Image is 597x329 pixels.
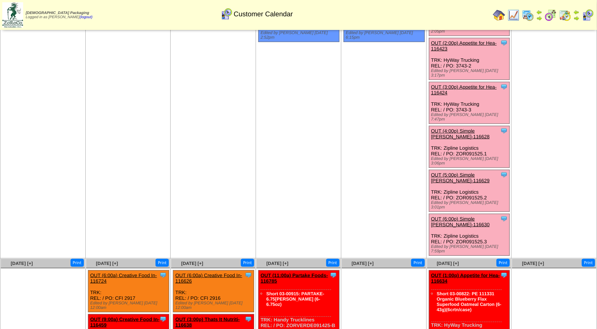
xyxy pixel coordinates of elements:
[500,271,508,279] img: Tooltip
[245,315,252,323] img: Tooltip
[522,261,544,266] a: [DATE] [+]
[437,291,502,312] a: Short 03-00822: PE 111331 Organic Blueberry Flax Superfood Oatmeal Carton (6-43g)(6crtn/case)
[26,11,89,15] span: [DEMOGRAPHIC_DATA] Packaging
[431,113,510,122] div: Edited by [PERSON_NAME] [DATE] 7:47pm
[330,271,337,279] img: Tooltip
[431,69,510,78] div: Edited by [PERSON_NAME] [DATE] 3:17pm
[429,214,510,256] div: TRK: Zipline Logistics REL: / PO: ZOR091525.3
[493,9,505,21] img: home.gif
[80,15,93,19] a: (logout)
[582,9,594,21] img: calendarcustomer.gif
[507,9,520,21] img: line_graph.gif
[429,38,510,80] div: TRK: HyWay Trucking REL: / PO: 3743-2
[90,301,169,310] div: Edited by [PERSON_NAME] [DATE] 12:00am
[500,127,508,135] img: Tooltip
[90,273,157,284] a: OUT (6:00a) Creative Food In-116724
[26,11,93,19] span: Logged in as [PERSON_NAME]
[500,215,508,222] img: Tooltip
[500,39,508,47] img: Tooltip
[352,261,374,266] a: [DATE] [+]
[96,261,118,266] a: [DATE] [+]
[245,271,252,279] img: Tooltip
[71,259,84,267] button: Print
[156,259,169,267] button: Print
[90,316,160,328] a: OUT (9:00a) Creative Food In-116459
[261,273,328,284] a: OUT (11:00a) Partake Foods-116785
[431,216,490,227] a: OUT (6:00p) Simple [PERSON_NAME]-116630
[431,172,490,183] a: OUT (5:00p) Simple [PERSON_NAME]-116629
[522,9,534,21] img: calendarprod.gif
[181,261,203,266] a: [DATE] [+]
[220,8,233,20] img: calendarcustomer.gif
[266,291,324,307] a: Short 03-00915: PARTAKE-6.75[PERSON_NAME] (6-6.75oz)
[2,2,23,28] img: zoroco-logo-small.webp
[582,259,595,267] button: Print
[431,244,510,254] div: Edited by [PERSON_NAME] [DATE] 7:59pm
[573,15,580,21] img: arrowright.gif
[496,259,510,267] button: Print
[261,31,339,40] div: Edited by [PERSON_NAME] [DATE] 2:52pm
[545,9,557,21] img: calendarblend.gif
[500,83,508,91] img: Tooltip
[429,126,510,168] div: TRK: Zipline Logistics REL: / PO: ZOR091525.1
[431,128,490,139] a: OUT (4:00p) Simple [PERSON_NAME]-116628
[241,259,254,267] button: Print
[431,84,497,96] a: OUT (3:00p) Appetite for Hea-116424
[536,15,542,21] img: arrowright.gif
[11,261,33,266] a: [DATE] [+]
[266,261,288,266] a: [DATE] [+]
[175,273,242,284] a: OUT (6:00a) Creative Food In-116626
[159,271,167,279] img: Tooltip
[429,170,510,212] div: TRK: Zipline Logistics REL: / PO: ZOR091525.2
[326,259,339,267] button: Print
[431,157,510,166] div: Edited by [PERSON_NAME] [DATE] 3:06pm
[429,82,510,124] div: TRK: HyWay Trucking REL: / PO: 3743-3
[173,271,254,312] div: TRK: REL: / PO: CFI 2916
[500,171,508,179] img: Tooltip
[431,273,500,284] a: OUT (1:00p) Appetite for Hea-116634
[88,271,169,312] div: TRK: REL: / PO: CFI 2917
[159,315,167,323] img: Tooltip
[234,10,293,18] span: Customer Calendar
[346,31,424,40] div: Edited by [PERSON_NAME] [DATE] 6:15pm
[175,301,254,310] div: Edited by [PERSON_NAME] [DATE] 12:00am
[411,259,424,267] button: Print
[431,40,497,52] a: OUT (2:00p) Appetite for Hea-116423
[437,261,459,266] a: [DATE] [+]
[431,201,510,210] div: Edited by [PERSON_NAME] [DATE] 3:01pm
[573,9,580,15] img: arrowleft.gif
[559,9,571,21] img: calendarinout.gif
[536,9,542,15] img: arrowleft.gif
[175,316,240,328] a: OUT (3:00p) Thats It Nutriti-116638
